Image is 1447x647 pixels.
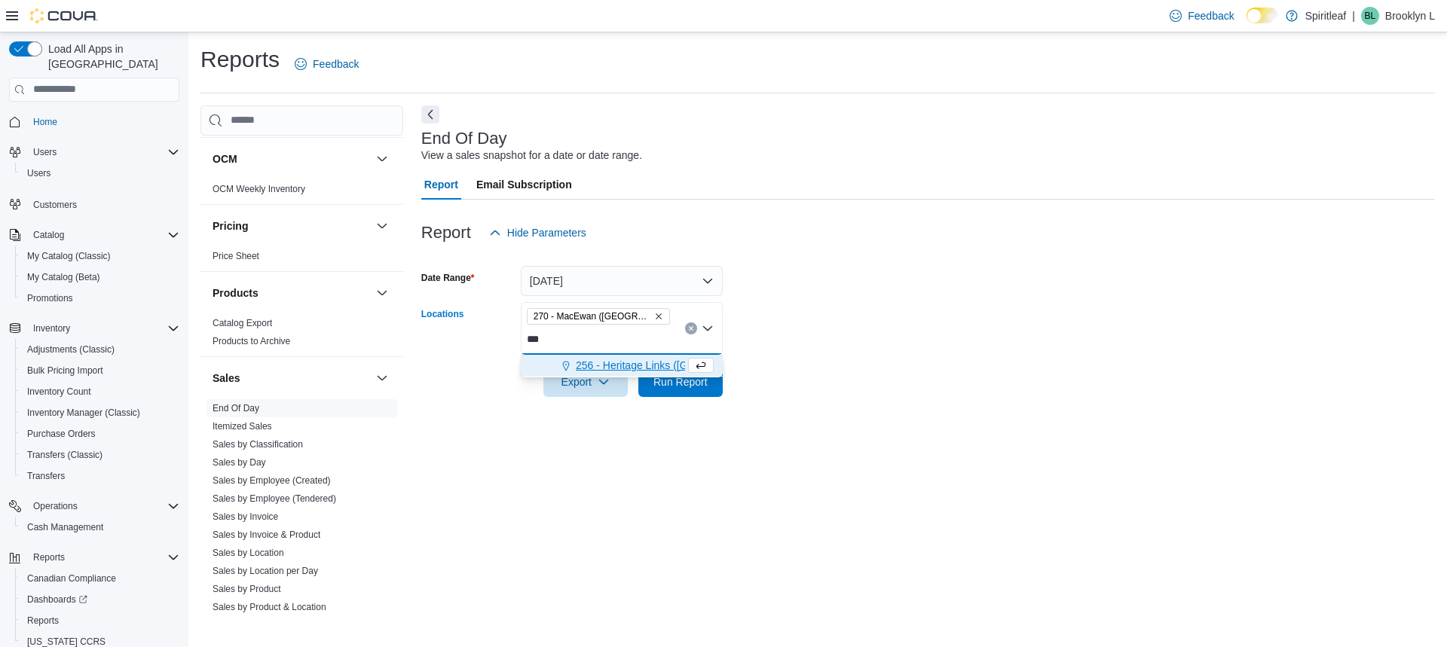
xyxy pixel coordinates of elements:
[27,407,140,419] span: Inventory Manager (Classic)
[21,591,179,609] span: Dashboards
[33,116,57,128] span: Home
[685,322,697,334] button: Clear input
[213,371,240,386] h3: Sales
[15,568,185,589] button: Canadian Compliance
[543,367,628,397] button: Export
[213,456,266,468] span: Sales by Day
[213,475,331,486] a: Sales by Employee (Created)
[654,312,663,321] button: Remove 270 - MacEwan (Edmonton) from selection in this group
[213,511,278,522] a: Sales by Invoice
[27,250,111,262] span: My Catalog (Classic)
[21,289,79,307] a: Promotions
[27,226,179,244] span: Catalog
[313,56,359,72] span: Feedback
[21,268,179,286] span: My Catalog (Beta)
[213,403,259,414] a: End Of Day
[33,322,70,334] span: Inventory
[213,511,278,523] span: Sales by Invoice
[21,518,109,536] a: Cash Management
[1385,7,1435,25] p: Brooklyn L
[213,184,305,194] a: OCM Weekly Inventory
[213,285,370,301] button: Products
[27,226,70,244] button: Catalog
[483,218,592,248] button: Hide Parameters
[27,449,102,461] span: Transfers (Classic)
[507,225,586,240] span: Hide Parameters
[3,496,185,517] button: Operations
[15,163,185,184] button: Users
[213,475,331,487] span: Sales by Employee (Created)
[373,217,391,235] button: Pricing
[213,566,318,576] a: Sales by Location per Day
[200,44,280,75] h1: Reports
[27,113,63,131] a: Home
[21,591,93,609] a: Dashboards
[21,362,109,380] a: Bulk Pricing Import
[21,612,179,630] span: Reports
[27,112,179,131] span: Home
[213,218,248,233] h3: Pricing
[521,355,723,377] button: 256 - Heritage Links ([GEOGRAPHIC_DATA])
[21,446,109,464] a: Transfers (Classic)
[3,142,185,163] button: Users
[213,251,259,261] a: Price Sheet
[27,271,100,283] span: My Catalog (Beta)
[27,572,116,584] span: Canadian Compliance
[213,151,237,166] h3: OCM
[200,314,403,356] div: Products
[213,565,318,577] span: Sales by Location per Day
[27,386,91,398] span: Inventory Count
[27,548,179,566] span: Reports
[213,335,290,347] span: Products to Archive
[27,196,83,214] a: Customers
[1365,7,1376,25] span: BL
[213,493,336,504] a: Sales by Employee (Tendered)
[213,529,320,541] span: Sales by Invoice & Product
[27,194,179,213] span: Customers
[213,183,305,195] span: OCM Weekly Inventory
[21,425,179,443] span: Purchase Orders
[21,612,65,630] a: Reports
[653,374,708,389] span: Run Report
[638,367,723,397] button: Run Report
[213,218,370,233] button: Pricing
[213,371,370,386] button: Sales
[27,319,76,337] button: Inventory
[27,292,73,304] span: Promotions
[27,143,179,161] span: Users
[21,164,57,182] a: Users
[1305,7,1346,25] p: Spiritleaf
[421,105,439,124] button: Next
[15,517,185,538] button: Cash Management
[3,318,185,339] button: Inventory
[213,420,272,432] span: Itemized Sales
[213,402,259,414] span: End Of Day
[213,336,290,346] a: Products to Archive
[33,229,64,241] span: Catalog
[21,164,179,182] span: Users
[421,148,642,163] div: View a sales snapshot for a date or date range.
[21,362,179,380] span: Bulk Pricing Import
[21,289,179,307] span: Promotions
[15,589,185,610] a: Dashboards
[27,521,103,533] span: Cash Management
[3,547,185,568] button: Reports
[21,518,179,536] span: Cash Management
[15,288,185,309] button: Promotions
[289,49,365,79] a: Feedback
[21,340,121,359] a: Adjustments (Classic)
[3,111,185,133] button: Home
[30,8,98,23] img: Cova
[552,367,619,397] span: Export
[213,601,326,613] span: Sales by Product & Location
[1247,8,1278,23] input: Dark Mode
[27,470,65,482] span: Transfers
[213,602,326,612] a: Sales by Product & Location
[27,615,59,627] span: Reports
[213,285,259,301] h3: Products
[27,319,179,337] span: Inventory
[15,339,185,360] button: Adjustments (Classic)
[21,340,179,359] span: Adjustments (Classic)
[213,421,272,432] a: Itemized Sales
[33,146,57,158] span: Users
